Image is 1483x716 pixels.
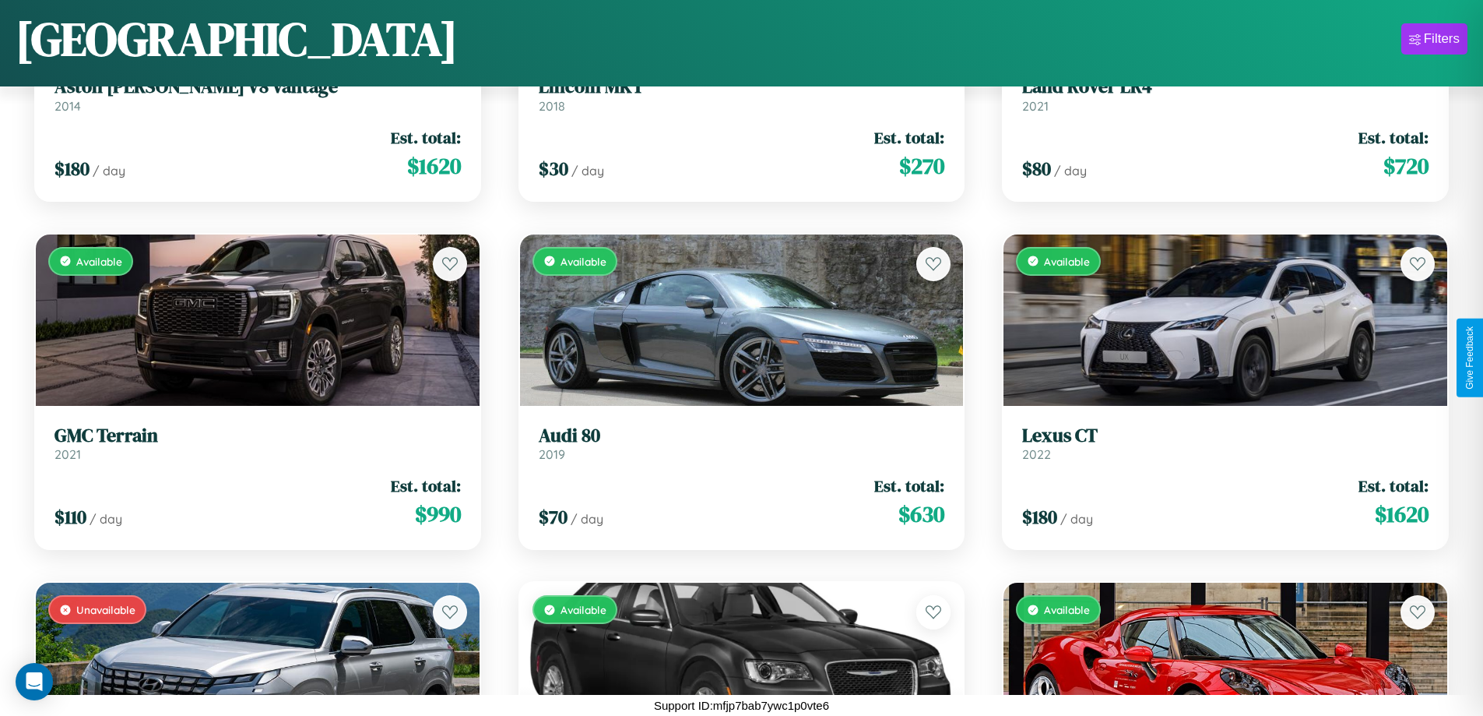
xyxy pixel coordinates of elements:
h3: Audi 80 [539,425,945,447]
span: 2018 [539,98,565,114]
a: Land Rover LR42021 [1022,76,1429,114]
p: Support ID: mfjp7bab7ywc1p0vte6 [654,695,829,716]
span: $ 270 [899,150,944,182]
span: 2021 [54,446,81,462]
span: $ 110 [54,504,86,530]
span: Available [1044,255,1090,268]
a: Lincoln MKT2018 [539,76,945,114]
span: $ 180 [1022,504,1057,530]
span: / day [1060,511,1093,527]
span: Est. total: [1358,126,1429,149]
span: Est. total: [874,126,944,149]
a: GMC Terrain2021 [54,425,461,463]
span: Est. total: [391,474,461,497]
h3: Lincoln MKT [539,76,945,98]
h3: Lexus CT [1022,425,1429,447]
span: Available [76,255,122,268]
h3: GMC Terrain [54,425,461,447]
span: $ 30 [539,156,568,182]
h3: Aston [PERSON_NAME] V8 Vantage [54,76,461,98]
span: 2022 [1022,446,1051,462]
span: $ 1620 [407,150,461,182]
a: Aston [PERSON_NAME] V8 Vantage2014 [54,76,461,114]
h1: [GEOGRAPHIC_DATA] [16,7,458,71]
span: $ 80 [1022,156,1051,182]
span: / day [93,163,125,178]
span: / day [90,511,122,527]
span: Available [1044,603,1090,616]
span: Unavailable [76,603,135,616]
span: $ 720 [1383,150,1429,182]
span: $ 630 [898,499,944,530]
span: $ 180 [54,156,90,182]
span: $ 990 [415,499,461,530]
div: Open Intercom Messenger [16,663,53,700]
span: 2019 [539,446,565,462]
span: 2014 [54,98,81,114]
div: Filters [1424,31,1460,47]
span: / day [571,163,604,178]
span: Est. total: [1358,474,1429,497]
div: Give Feedback [1464,326,1475,390]
span: 2021 [1022,98,1049,114]
a: Audi 802019 [539,425,945,463]
a: Lexus CT2022 [1022,425,1429,463]
span: $ 1620 [1375,499,1429,530]
span: / day [571,511,603,527]
span: Est. total: [874,474,944,497]
span: Available [561,603,606,616]
span: $ 70 [539,504,568,530]
button: Filters [1401,23,1467,55]
span: Available [561,255,606,268]
span: Est. total: [391,126,461,149]
span: / day [1054,163,1087,178]
h3: Land Rover LR4 [1022,76,1429,98]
